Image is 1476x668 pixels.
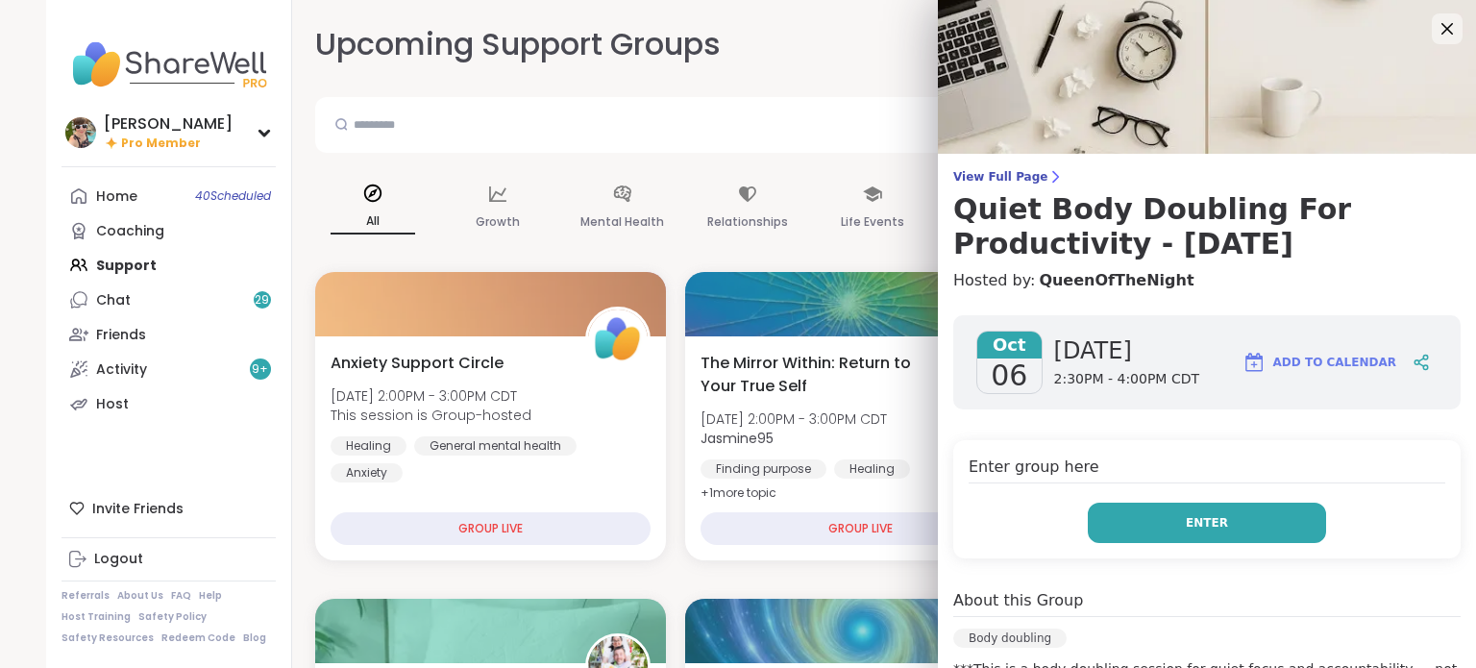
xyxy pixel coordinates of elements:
[117,589,163,603] a: About Us
[701,459,826,479] div: Finding purpose
[61,317,276,352] a: Friends
[253,361,269,378] span: 9 +
[61,213,276,248] a: Coaching
[256,292,270,309] span: 29
[243,631,266,645] a: Blog
[138,610,207,624] a: Safety Policy
[1039,269,1193,292] a: QueenOfTheNight
[61,491,276,526] div: Invite Friends
[61,542,276,577] a: Logout
[969,456,1445,483] h4: Enter group here
[61,179,276,213] a: Home40Scheduled
[61,610,131,624] a: Host Training
[96,291,131,310] div: Chat
[65,117,96,148] img: Adrienne_QueenOfTheDawn
[121,136,201,152] span: Pro Member
[953,169,1461,185] span: View Full Page
[199,589,222,603] a: Help
[331,406,531,425] span: This session is Group-hosted
[707,210,788,234] p: Relationships
[96,326,146,345] div: Friends
[61,589,110,603] a: Referrals
[61,283,276,317] a: Chat29
[61,386,276,421] a: Host
[1186,514,1228,532] span: Enter
[953,629,1067,648] div: Body doubling
[701,352,934,398] span: The Mirror Within: Return to Your True Self
[315,23,721,66] h2: Upcoming Support Groups
[61,31,276,98] img: ShareWell Nav Logo
[953,169,1461,261] a: View Full PageQuiet Body Doubling For Productivity - [DATE]
[331,210,415,235] p: All
[414,436,577,456] div: General mental health
[331,386,531,406] span: [DATE] 2:00PM - 3:00PM CDT
[331,463,403,482] div: Anxiety
[171,589,191,603] a: FAQ
[195,188,271,204] span: 40 Scheduled
[61,352,276,386] a: Activity9+
[701,429,774,448] b: Jasmine95
[96,360,147,380] div: Activity
[161,631,235,645] a: Redeem Code
[841,210,904,234] p: Life Events
[588,309,648,369] img: ShareWell
[953,269,1461,292] h4: Hosted by:
[96,222,164,241] div: Coaching
[1273,354,1396,371] span: Add to Calendar
[1088,503,1326,543] button: Enter
[61,631,154,645] a: Safety Resources
[977,332,1042,359] span: Oct
[1234,339,1405,385] button: Add to Calendar
[834,459,910,479] div: Healing
[701,512,1021,545] div: GROUP LIVE
[476,210,520,234] p: Growth
[953,589,1083,612] h4: About this Group
[96,187,137,207] div: Home
[1242,351,1266,374] img: ShareWell Logomark
[953,192,1461,261] h3: Quiet Body Doubling For Productivity - [DATE]
[331,512,651,545] div: GROUP LIVE
[96,395,129,414] div: Host
[104,113,233,135] div: [PERSON_NAME]
[991,359,1027,393] span: 06
[1054,335,1199,366] span: [DATE]
[331,436,406,456] div: Healing
[581,210,665,234] p: Mental Health
[331,352,504,375] span: Anxiety Support Circle
[1054,370,1199,389] span: 2:30PM - 4:00PM CDT
[94,550,143,569] div: Logout
[701,409,887,429] span: [DATE] 2:00PM - 3:00PM CDT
